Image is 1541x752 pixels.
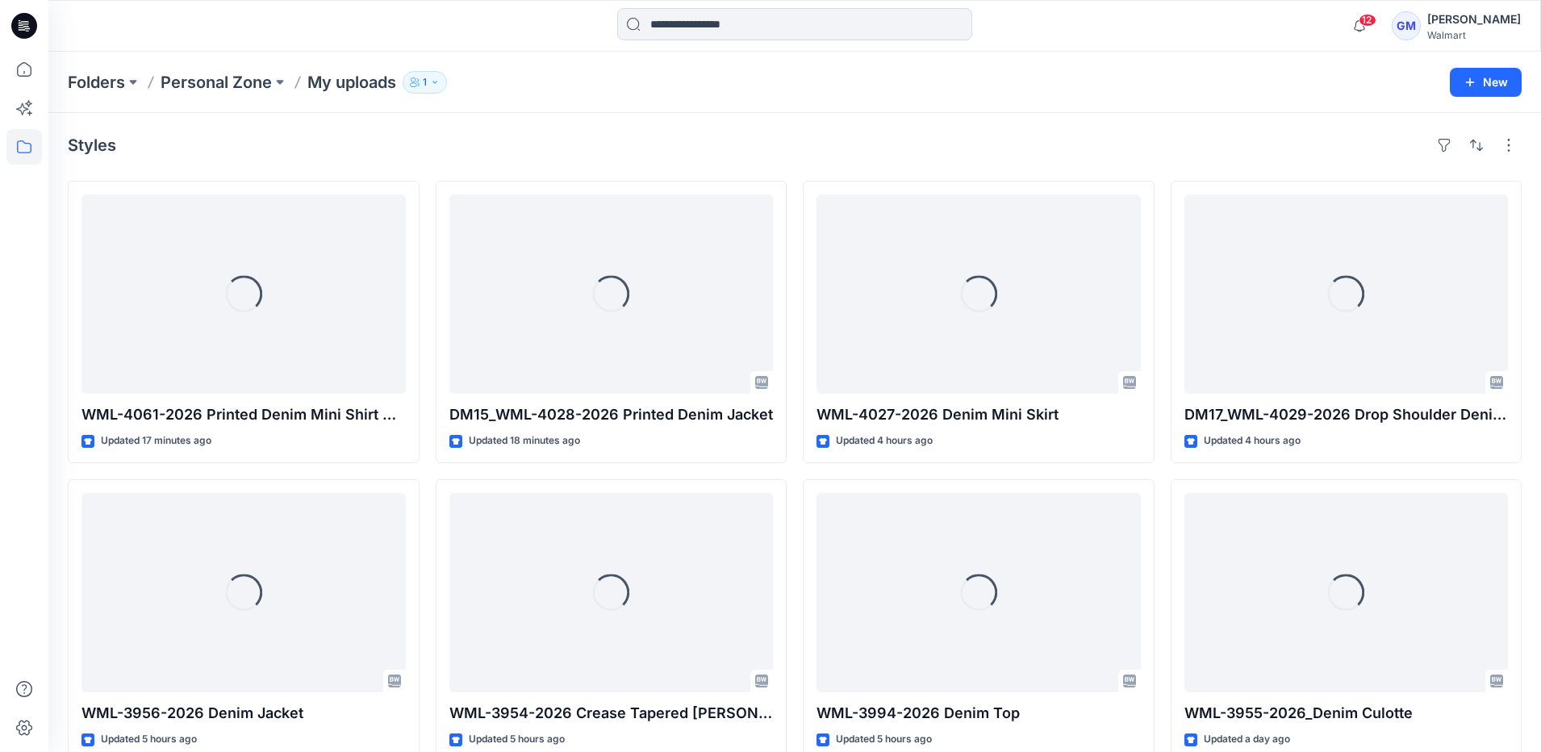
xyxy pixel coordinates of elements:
p: WML-3954-2026 Crease Tapered [PERSON_NAME] [449,702,774,725]
p: WML-4027-2026 Denim Mini Skirt [816,403,1141,426]
p: DM17_WML-4029-2026 Drop Shoulder Denim [DEMOGRAPHIC_DATA] Jacket [1184,403,1509,426]
p: WML-3956-2026 Denim Jacket [81,702,406,725]
p: Updated a day ago [1204,731,1290,748]
p: Updated 18 minutes ago [469,432,580,449]
button: 1 [403,71,447,94]
p: My uploads [307,71,396,94]
p: DM15_WML-4028-2026 Printed Denim Jacket [449,403,774,426]
div: GM [1392,11,1421,40]
p: 1 [423,73,427,91]
div: Walmart [1427,29,1521,41]
h4: Styles [68,136,116,155]
button: New [1450,68,1522,97]
p: Updated 4 hours ago [836,432,933,449]
p: Updated 5 hours ago [101,731,197,748]
span: 12 [1359,14,1376,27]
p: Updated 5 hours ago [469,731,565,748]
p: Updated 4 hours ago [1204,432,1301,449]
p: Updated 5 hours ago [836,731,932,748]
a: Folders [68,71,125,94]
p: Updated 17 minutes ago [101,432,211,449]
p: WML-4061-2026 Printed Denim Mini Shirt Dress [81,403,406,426]
p: WML-3994-2026 Denim Top [816,702,1141,725]
div: [PERSON_NAME] [1427,10,1521,29]
a: Personal Zone [161,71,272,94]
p: WML-3955-2026_Denim Culotte [1184,702,1509,725]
